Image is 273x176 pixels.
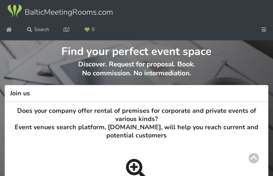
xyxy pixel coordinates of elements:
h3: Join us [5,85,268,102]
span: 0 [92,27,95,32]
a: Search [22,23,54,36]
p: Discover. Request for proposal. Book. No commission. No intermediation. [5,60,268,85]
h3: Does your company offer rental of premises for corporate and private events of various kinds? Eve... [10,107,263,140]
img: Baltic Meeting Rooms [6,4,113,19]
h1: Find your perfect event space [5,40,268,59]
